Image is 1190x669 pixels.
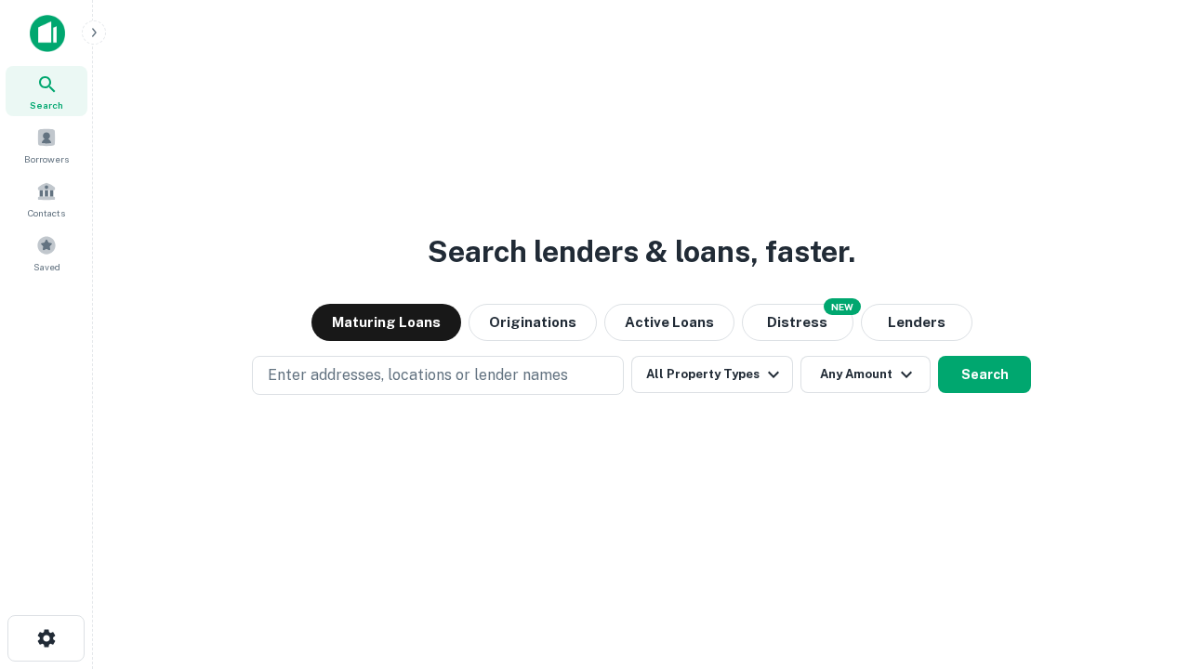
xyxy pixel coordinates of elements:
[33,259,60,274] span: Saved
[268,364,568,387] p: Enter addresses, locations or lender names
[938,356,1031,393] button: Search
[428,230,855,274] h3: Search lenders & loans, faster.
[469,304,597,341] button: Originations
[631,356,793,393] button: All Property Types
[252,356,624,395] button: Enter addresses, locations or lender names
[800,356,931,393] button: Any Amount
[28,205,65,220] span: Contacts
[861,304,972,341] button: Lenders
[30,98,63,112] span: Search
[311,304,461,341] button: Maturing Loans
[604,304,734,341] button: Active Loans
[824,298,861,315] div: NEW
[742,304,853,341] button: Search distressed loans with lien and other non-mortgage details.
[6,120,87,170] a: Borrowers
[6,228,87,278] a: Saved
[30,15,65,52] img: capitalize-icon.png
[6,66,87,116] a: Search
[6,174,87,224] a: Contacts
[24,151,69,166] span: Borrowers
[1097,520,1190,610] iframe: Chat Widget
